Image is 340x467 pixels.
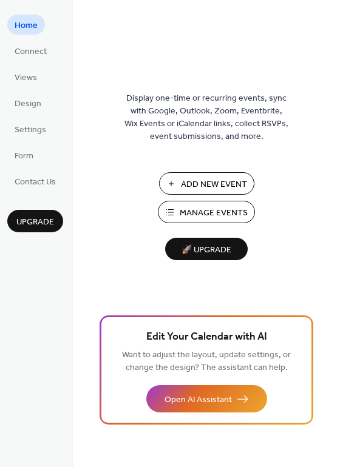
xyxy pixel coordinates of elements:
[181,178,247,191] span: Add New Event
[7,171,63,191] a: Contact Us
[172,242,240,258] span: 🚀 Upgrade
[7,67,44,87] a: Views
[15,72,37,84] span: Views
[7,93,49,113] a: Design
[165,238,248,260] button: 🚀 Upgrade
[15,45,47,58] span: Connect
[7,145,41,165] a: Form
[15,98,41,110] span: Design
[7,15,45,35] a: Home
[7,210,63,232] button: Upgrade
[16,216,54,229] span: Upgrade
[165,394,232,406] span: Open AI Assistant
[122,347,291,376] span: Want to adjust the layout, update settings, or change the design? The assistant can help.
[146,385,267,412] button: Open AI Assistant
[124,92,288,143] span: Display one-time or recurring events, sync with Google, Outlook, Zoom, Eventbrite, Wix Events or ...
[15,176,56,189] span: Contact Us
[159,172,254,195] button: Add New Event
[15,19,38,32] span: Home
[15,124,46,136] span: Settings
[180,207,248,220] span: Manage Events
[146,329,267,346] span: Edit Your Calendar with AI
[15,150,33,163] span: Form
[7,41,54,61] a: Connect
[7,119,53,139] a: Settings
[158,201,255,223] button: Manage Events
